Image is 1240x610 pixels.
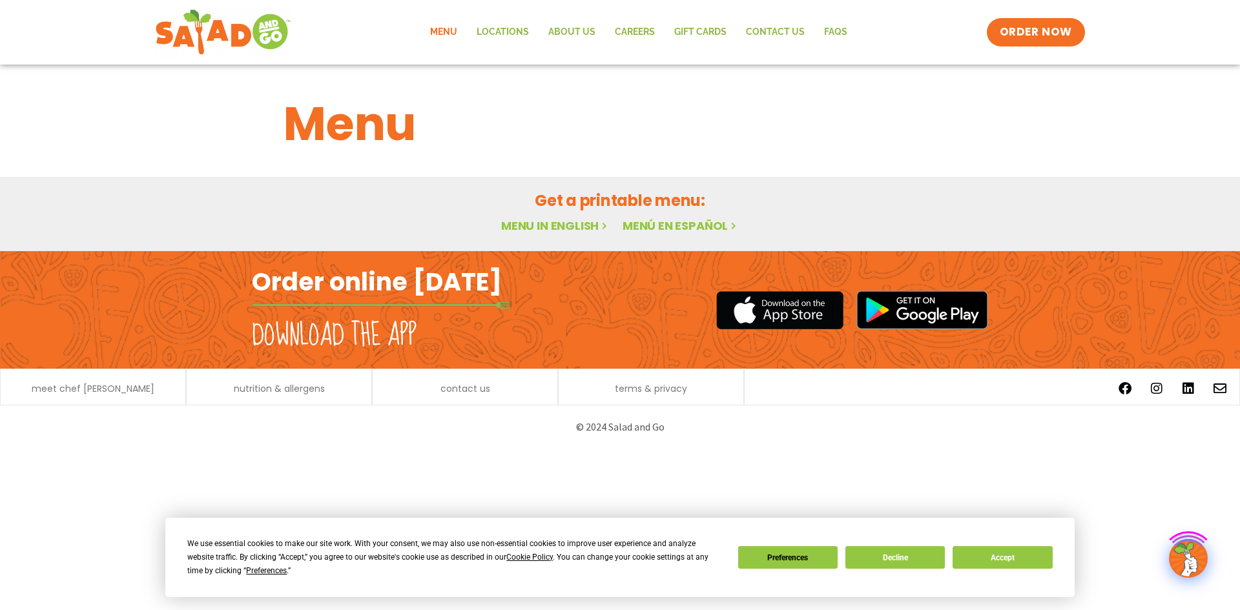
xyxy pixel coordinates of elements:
[252,266,502,298] h2: Order online [DATE]
[252,318,417,354] h2: Download the app
[440,384,490,393] a: contact us
[738,546,838,569] button: Preferences
[736,17,814,47] a: Contact Us
[501,218,610,234] a: Menu in English
[665,17,736,47] a: GIFT CARDS
[284,189,956,212] h2: Get a printable menu:
[1000,25,1072,40] span: ORDER NOW
[615,384,687,393] a: terms & privacy
[258,418,982,436] p: © 2024 Salad and Go
[539,17,605,47] a: About Us
[234,384,325,393] a: nutrition & allergens
[987,18,1085,46] a: ORDER NOW
[246,566,287,575] span: Preferences
[252,301,510,309] img: fork
[284,89,956,159] h1: Menu
[32,384,154,393] a: meet chef [PERSON_NAME]
[165,518,1075,597] div: Cookie Consent Prompt
[953,546,1052,569] button: Accept
[506,553,553,562] span: Cookie Policy
[467,17,539,47] a: Locations
[605,17,665,47] a: Careers
[623,218,739,234] a: Menú en español
[187,537,722,578] div: We use essential cookies to make our site work. With your consent, we may also use non-essential ...
[420,17,857,47] nav: Menu
[845,546,945,569] button: Decline
[155,6,291,58] img: new-SAG-logo-768×292
[856,290,988,329] img: google_play
[814,17,857,47] a: FAQs
[420,17,467,47] a: Menu
[716,289,843,331] img: appstore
